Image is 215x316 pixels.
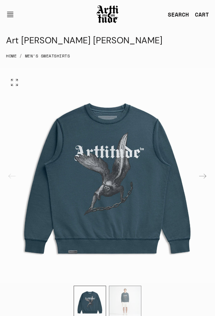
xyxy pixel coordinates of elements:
button: Open navigation [6,6,19,23]
div: CART [195,10,209,19]
div: Next slide [194,168,211,185]
a: SEARCH [162,7,189,21]
a: Home [6,48,17,64]
img: Arttitude [96,5,119,24]
a: Open cart [189,7,209,21]
a: Men's Sweatshirts [25,48,70,64]
div: Art [PERSON_NAME] [PERSON_NAME] [6,33,162,48]
img: Art Angel French Terry Crewneck [0,68,215,283]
